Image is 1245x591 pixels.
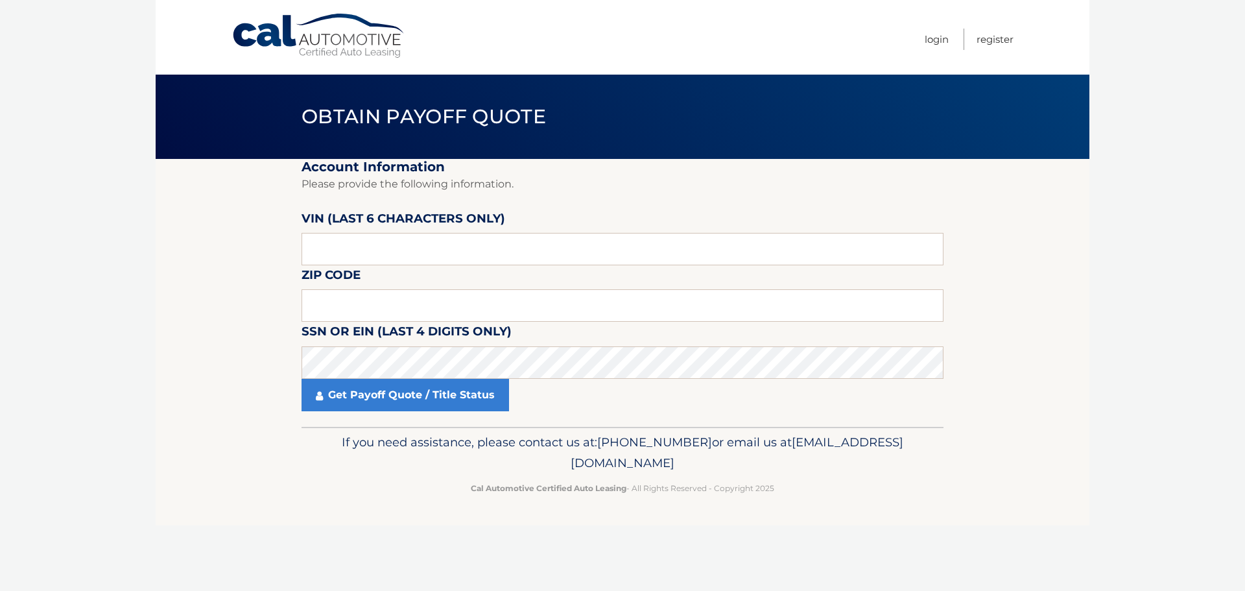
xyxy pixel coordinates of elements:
span: [PHONE_NUMBER] [597,435,712,450]
p: If you need assistance, please contact us at: or email us at [310,432,935,474]
a: Register [977,29,1014,50]
span: Obtain Payoff Quote [302,104,546,128]
a: Login [925,29,949,50]
p: - All Rights Reserved - Copyright 2025 [310,481,935,495]
p: Please provide the following information. [302,175,943,193]
label: Zip Code [302,265,361,289]
label: SSN or EIN (last 4 digits only) [302,322,512,346]
a: Get Payoff Quote / Title Status [302,379,509,411]
label: VIN (last 6 characters only) [302,209,505,233]
strong: Cal Automotive Certified Auto Leasing [471,483,626,493]
a: Cal Automotive [231,13,407,59]
h2: Account Information [302,159,943,175]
